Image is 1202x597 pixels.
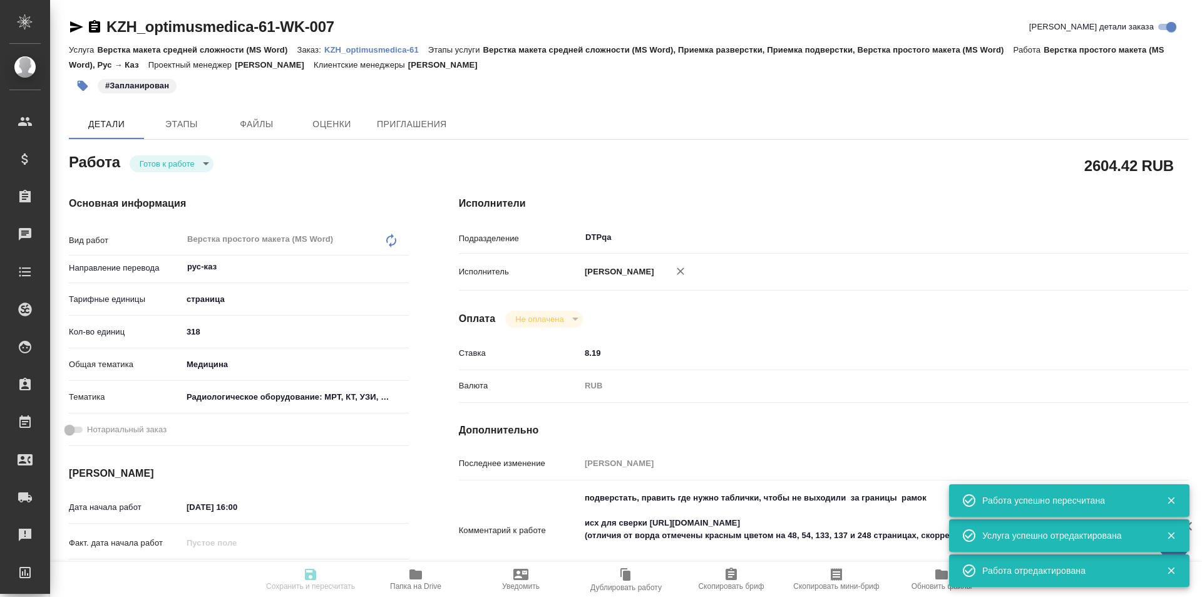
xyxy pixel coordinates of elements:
[69,262,182,274] p: Направление перевода
[96,80,178,90] span: Запланирован
[667,257,694,285] button: Удалить исполнителя
[69,537,182,549] p: Факт. дата начала работ
[1121,236,1123,239] button: Open
[235,60,314,70] p: [PERSON_NAME]
[505,311,582,328] div: Готов к работе
[76,117,136,132] span: Детали
[402,266,404,268] button: Open
[459,423,1188,438] h4: Дополнительно
[152,117,212,132] span: Этапы
[580,344,1128,362] input: ✎ Введи что-нибудь
[459,524,580,537] p: Комментарий к работе
[889,562,994,597] button: Обновить файлы
[105,80,169,92] p: #Запланирован
[573,562,679,597] button: Дублировать работу
[182,534,292,552] input: Пустое поле
[580,487,1128,571] textarea: подверстать, править где нужно таблички, чтобы не выходили за границы рамок исх для сверки [URL][...
[459,266,580,278] p: Исполнитель
[69,72,96,100] button: Добавить тэг
[679,562,784,597] button: Скопировать бриф
[377,117,447,132] span: Приглашения
[408,60,487,70] p: [PERSON_NAME]
[1084,155,1174,176] h2: 2604.42 RUB
[580,454,1128,472] input: Пустое поле
[459,347,580,360] p: Ставка
[580,375,1128,397] div: RUB
[363,562,468,597] button: Папка на Drive
[483,45,1014,55] p: Верстка макета средней сложности (MS Word), Приемка разверстки, Приемка подверстки, Верстка прост...
[982,564,1148,577] div: Работа отредактирована
[1029,21,1154,33] span: [PERSON_NAME] детали заказа
[69,501,182,514] p: Дата начала работ
[698,582,764,591] span: Скопировать бриф
[459,232,580,245] p: Подразделение
[69,326,182,338] p: Кол-во единиц
[69,150,120,172] h2: Работа
[459,196,1188,211] h4: Исполнители
[227,117,287,132] span: Файлы
[1158,495,1184,506] button: Закрыть
[69,196,409,211] h4: Основная информация
[182,354,409,375] div: Медицина
[69,19,84,34] button: Скопировать ссылку для ЯМессенджера
[793,582,879,591] span: Скопировать мини-бриф
[314,60,408,70] p: Клиентские менеджеры
[590,583,662,592] span: Дублировать работу
[511,314,567,324] button: Не оплачена
[87,423,167,436] span: Нотариальный заказ
[580,266,654,278] p: [PERSON_NAME]
[97,45,297,55] p: Верстка макета средней сложности (MS Word)
[297,45,324,55] p: Заказ:
[69,391,182,403] p: Тематика
[428,45,483,55] p: Этапы услуги
[502,582,540,591] span: Уведомить
[1014,45,1044,55] p: Работа
[69,466,409,481] h4: [PERSON_NAME]
[982,529,1148,542] div: Услуга успешно отредактирована
[459,311,496,326] h4: Оплата
[69,358,182,371] p: Общая тематика
[1158,565,1184,576] button: Закрыть
[87,19,102,34] button: Скопировать ссылку
[136,158,198,169] button: Готов к работе
[1158,530,1184,541] button: Закрыть
[324,44,428,55] a: KZH_optimusmedica-61
[130,155,213,172] div: Готов к работе
[182,289,409,310] div: страница
[459,457,580,470] p: Последнее изменение
[69,234,182,247] p: Вид работ
[182,387,409,408] div: Радиологическое оборудование: МРТ, КТ, УЗИ, рентгенография
[258,562,363,597] button: Сохранить и пересчитать
[390,582,441,591] span: Папка на Drive
[69,293,182,306] p: Тарифные единицы
[106,18,334,35] a: KZH_optimusmedica-61-WK-007
[784,562,889,597] button: Скопировать мини-бриф
[982,494,1148,507] div: Работа успешно пересчитана
[69,45,97,55] p: Услуга
[182,323,409,341] input: ✎ Введи что-нибудь
[468,562,573,597] button: Уведомить
[912,582,972,591] span: Обновить файлы
[148,60,235,70] p: Проектный менеджер
[302,117,362,132] span: Оценки
[459,380,580,392] p: Валюта
[182,498,292,516] input: ✎ Введи что-нибудь
[324,45,428,55] p: KZH_optimusmedica-61
[266,582,355,591] span: Сохранить и пересчитать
